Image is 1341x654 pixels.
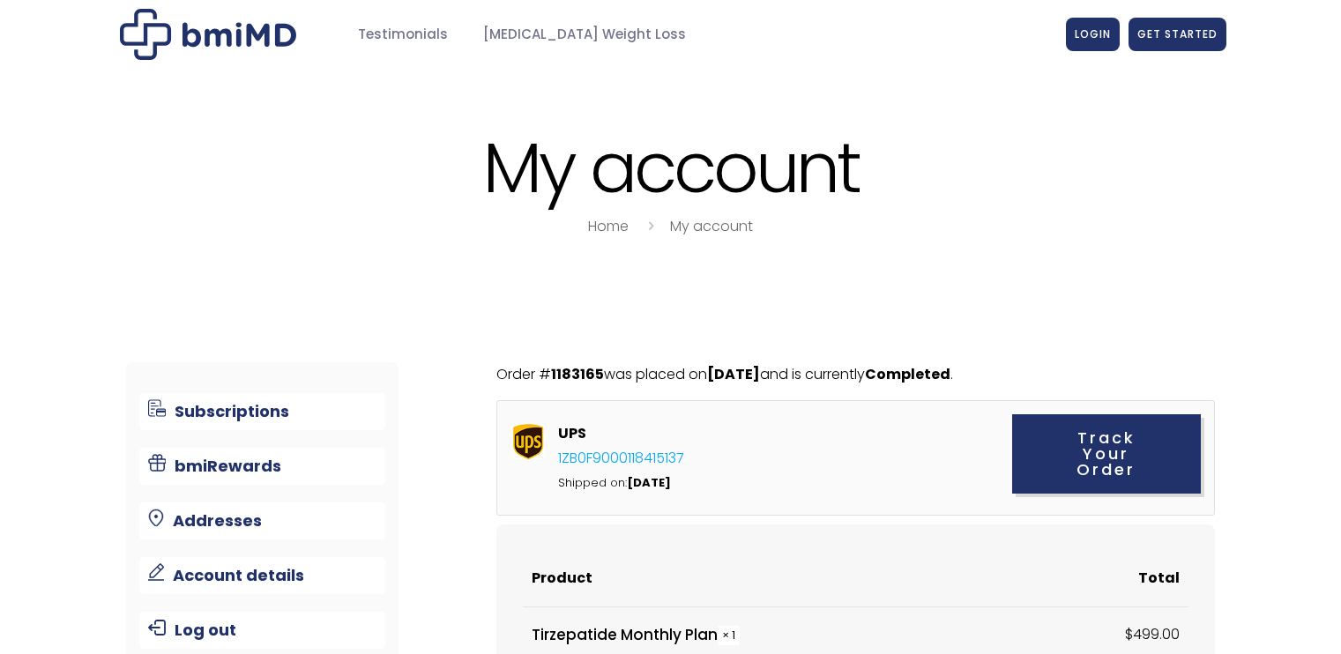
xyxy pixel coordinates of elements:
[865,364,950,384] mark: Completed
[588,216,629,236] a: Home
[523,551,938,606] th: Product
[707,364,760,384] mark: [DATE]
[558,421,941,446] strong: UPS
[120,9,296,60] img: My account
[627,474,671,491] strong: [DATE]
[551,364,604,384] mark: 1183165
[1075,26,1111,41] span: LOGIN
[1012,414,1201,494] a: Track Your Order
[558,471,945,495] div: Shipped on:
[496,362,1215,387] p: Order # was placed on and is currently .
[670,216,753,236] a: My account
[558,448,684,468] a: 1ZB0F9000118415137
[510,424,546,459] img: ups.png
[139,502,385,539] a: Addresses
[718,626,740,645] strong: × 1
[1129,18,1226,51] a: GET STARTED
[938,551,1188,606] th: Total
[139,612,385,649] a: Log out
[139,448,385,485] a: bmiRewards
[1125,624,1133,644] span: $
[1137,26,1218,41] span: GET STARTED
[139,557,385,594] a: Account details
[1066,18,1120,51] a: LOGIN
[483,25,686,45] span: [MEDICAL_DATA] Weight Loss
[358,25,448,45] span: Testimonials
[1125,624,1180,644] bdi: 499.00
[641,216,660,236] i: breadcrumbs separator
[139,393,385,430] a: Subscriptions
[466,18,704,52] a: [MEDICAL_DATA] Weight Loss
[115,130,1226,205] h1: My account
[340,18,466,52] a: Testimonials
